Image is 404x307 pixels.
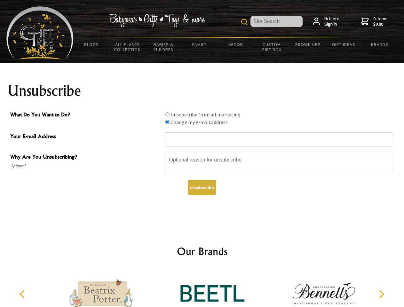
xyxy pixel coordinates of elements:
[165,120,170,124] input: What Do You Want to Do?
[10,153,161,162] span: Why Are You Unsubscribing?
[170,119,228,125] label: Change my e-mail address
[165,112,170,116] input: What Do You Want to Do?
[109,14,205,27] img: Babywear - Gifts - Toys & more
[313,16,341,27] a: Hi there,Sign in
[182,38,218,51] a: Family
[373,21,387,27] strong: $0.00
[188,180,216,195] button: Unsubscribe
[16,287,30,301] button: Previous
[362,38,398,51] a: Brands
[13,244,392,259] h2: Our Brands
[170,111,241,118] label: Unsubscribe from all marketing
[10,132,161,142] span: Your E-mail Address
[373,16,387,27] span: 0 items
[74,38,110,51] a: BLOGS
[361,16,387,27] a: 0 items$0.00
[110,38,146,56] a: All Plants Collection
[324,16,341,27] span: Hi there,
[374,287,388,301] button: Next
[146,38,182,56] a: Babies & Children
[164,132,394,146] input: Your E-mail Address
[324,21,341,27] strong: Sign in
[10,162,161,170] span: Optional
[250,16,303,27] input: Site Search
[10,111,161,120] span: What Do You Want to Do?
[289,38,326,51] a: Grown Ups
[164,153,394,172] textarea: Why Are You Unsubscribing?
[218,38,254,51] a: Decor
[8,83,397,98] h1: Unsubscribe
[254,38,290,56] a: Custom Gift Box
[326,38,362,51] a: Gift Ideas
[241,19,248,25] img: product search
[6,6,74,59] img: Babyware - Gifts - Toys and more...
